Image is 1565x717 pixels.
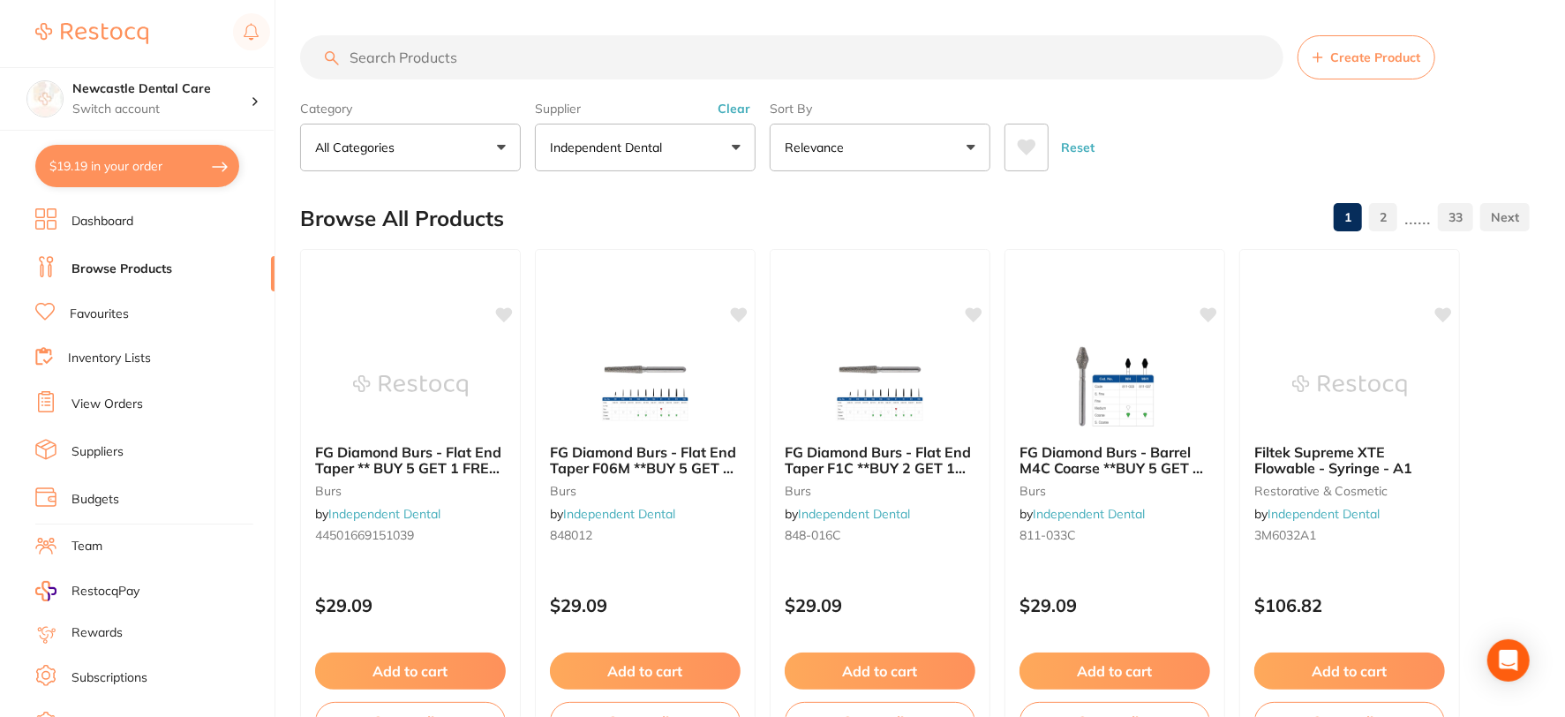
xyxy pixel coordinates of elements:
[770,124,990,171] button: Relevance
[35,581,56,601] img: RestocqPay
[823,342,937,430] img: FG Diamond Burs - Flat End Taper F1C **BUY 2 GET 1 FREE** CLEARANCE
[35,581,139,601] a: RestocqPay
[70,306,129,323] a: Favourites
[1056,124,1100,171] button: Reset
[770,101,990,117] label: Sort By
[535,124,756,171] button: Independent Dental
[315,506,440,522] span: by
[563,506,675,522] a: Independent Dental
[550,139,669,156] p: Independent Dental
[315,139,402,156] p: All Categories
[1254,444,1445,477] b: Filtek Supreme XTE Flowable - Syringe - A1
[35,145,239,187] button: $19.19 in your order
[712,101,756,117] button: Clear
[315,595,506,615] p: $29.09
[1254,595,1445,615] p: $106.82
[300,101,521,117] label: Category
[300,124,521,171] button: All Categories
[353,342,468,430] img: FG Diamond Burs - Flat End Taper ** BUY 5 GET 1 FREE ** - F1C
[71,396,143,413] a: View Orders
[1254,527,1316,543] span: 3M6032A1
[328,506,440,522] a: Independent Dental
[1487,639,1530,682] div: Open Intercom Messenger
[1020,484,1210,498] small: burs
[300,207,504,231] h2: Browse All Products
[71,213,133,230] a: Dashboard
[1254,484,1445,498] small: restorative & cosmetic
[315,484,506,498] small: burs
[1020,443,1203,494] span: FG Diamond Burs - Barrel M4C Coarse **BUY 5 GET 1 FREE**
[1020,653,1210,690] button: Add to cart
[71,624,123,642] a: Rewards
[1254,653,1445,690] button: Add to cart
[785,139,851,156] p: Relevance
[1020,506,1145,522] span: by
[35,13,148,54] a: Restocq Logo
[68,350,151,367] a: Inventory Lists
[798,506,910,522] a: Independent Dental
[1438,200,1473,235] a: 33
[1057,342,1172,430] img: FG Diamond Burs - Barrel M4C Coarse **BUY 5 GET 1 FREE**
[1334,200,1362,235] a: 1
[785,443,971,494] span: FG Diamond Burs - Flat End Taper F1C **BUY 2 GET 1 FREE** CLEARANCE
[71,443,124,461] a: Suppliers
[72,101,251,118] p: Switch account
[71,491,119,509] a: Budgets
[1020,444,1210,477] b: FG Diamond Burs - Barrel M4C Coarse **BUY 5 GET 1 FREE**
[550,484,741,498] small: burs
[785,595,975,615] p: $29.09
[550,595,741,615] p: $29.09
[71,260,172,278] a: Browse Products
[1020,595,1210,615] p: $29.09
[27,81,63,117] img: Newcastle Dental Care
[535,101,756,117] label: Supplier
[785,653,975,690] button: Add to cart
[71,538,102,555] a: Team
[35,23,148,44] img: Restocq Logo
[785,506,910,522] span: by
[785,527,841,543] span: 848-016C
[1254,443,1412,477] span: Filtek Supreme XTE Flowable - Syringe - A1
[71,669,147,687] a: Subscriptions
[588,342,703,430] img: FG Diamond Burs - Flat End Taper F06M **BUY 5 GET 1 FREE**
[785,484,975,498] small: burs
[315,443,501,494] span: FG Diamond Burs - Flat End Taper ** BUY 5 GET 1 FREE ** - F1C
[550,653,741,690] button: Add to cart
[315,653,506,690] button: Add to cart
[1020,527,1076,543] span: 811-033C
[550,444,741,477] b: FG Diamond Burs - Flat End Taper F06M **BUY 5 GET 1 FREE**
[785,444,975,477] b: FG Diamond Burs - Flat End Taper F1C **BUY 2 GET 1 FREE** CLEARANCE
[1330,50,1420,64] span: Create Product
[550,506,675,522] span: by
[72,80,251,98] h4: Newcastle Dental Care
[315,444,506,477] b: FG Diamond Burs - Flat End Taper ** BUY 5 GET 1 FREE ** - F1C
[1254,506,1380,522] span: by
[1033,506,1145,522] a: Independent Dental
[1298,35,1435,79] button: Create Product
[1268,506,1380,522] a: Independent Dental
[550,443,736,494] span: FG Diamond Burs - Flat End Taper F06M **BUY 5 GET 1 FREE**
[1292,342,1407,430] img: Filtek Supreme XTE Flowable - Syringe - A1
[71,583,139,600] span: RestocqPay
[550,527,592,543] span: 848012
[300,35,1283,79] input: Search Products
[315,527,414,543] span: 44501669151039
[1369,200,1397,235] a: 2
[1404,208,1431,228] p: ......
